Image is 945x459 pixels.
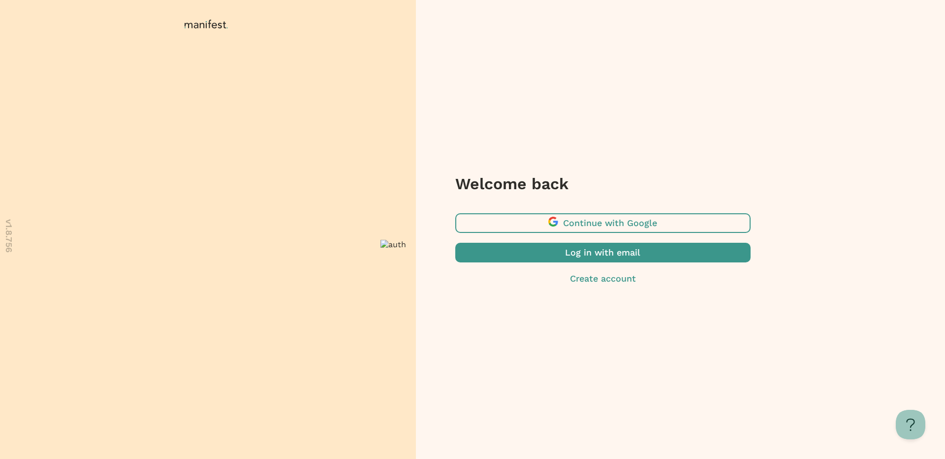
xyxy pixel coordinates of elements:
button: Continue with Google [455,213,751,233]
h3: Welcome back [455,174,751,194]
p: v 1.8.756 [2,219,15,253]
iframe: Toggle Customer Support [896,410,925,439]
img: auth [380,240,406,249]
button: Log in with email [455,243,751,262]
button: Create account [455,272,751,285]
